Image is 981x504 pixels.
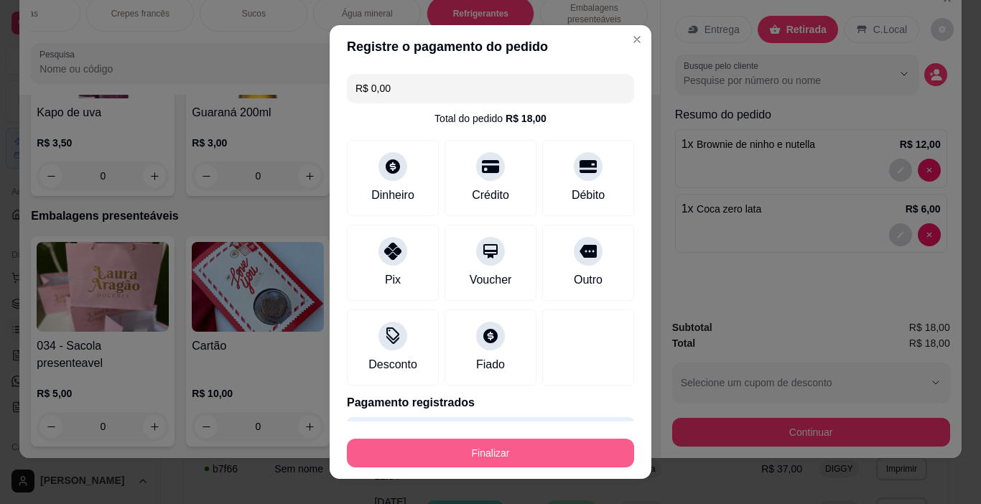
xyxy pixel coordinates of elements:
[472,187,509,204] div: Crédito
[385,271,401,289] div: Pix
[476,356,505,373] div: Fiado
[330,25,651,68] header: Registre o pagamento do pedido
[574,271,603,289] div: Outro
[368,356,417,373] div: Desconto
[434,111,547,126] div: Total do pedido
[371,187,414,204] div: Dinheiro
[347,439,634,467] button: Finalizar
[506,111,547,126] div: R$ 18,00
[347,394,634,411] p: Pagamento registrados
[572,187,605,204] div: Débito
[470,271,512,289] div: Voucher
[626,28,648,51] button: Close
[355,74,626,103] input: Ex.: hambúrguer de cordeiro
